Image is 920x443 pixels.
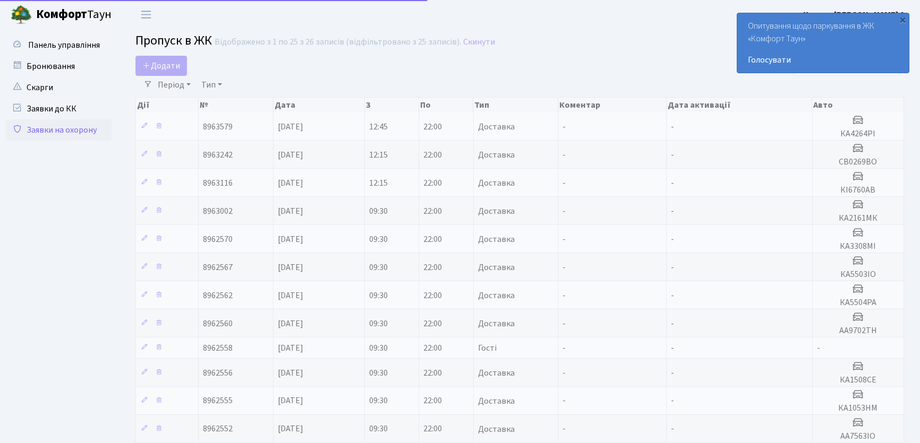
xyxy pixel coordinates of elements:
span: Гості [478,344,497,352]
span: 12:45 [369,121,388,133]
h5: КА5503ІО [817,270,899,280]
a: Скинути [463,37,495,47]
span: 22:00 [423,395,442,407]
span: 22:00 [423,233,442,245]
span: 8963579 [203,121,233,133]
span: [DATE] [278,318,303,329]
span: [DATE] [278,395,303,407]
span: [DATE] [278,205,303,217]
span: 09:30 [369,290,388,301]
span: Пропуск в ЖК [135,31,212,50]
span: - [563,205,566,217]
div: Опитування щодо паркування в ЖК «Комфорт Таун» [737,13,909,73]
span: 09:30 [369,233,388,245]
span: 09:30 [369,318,388,329]
span: 22:00 [423,367,442,379]
span: 22:00 [423,149,442,161]
span: 09:30 [369,423,388,435]
span: 8962567 [203,262,233,273]
b: Цитрус [PERSON_NAME] А. [803,9,907,21]
span: - [671,233,674,245]
span: 22:00 [423,262,442,273]
span: Доставка [478,151,515,159]
span: - [817,342,820,354]
th: № [199,98,274,112]
th: Авто [812,98,904,112]
div: Відображено з 1 по 25 з 26 записів (відфільтровано з 25 записів). [215,37,461,47]
span: 22:00 [423,423,442,435]
span: [DATE] [278,233,303,245]
span: - [563,423,566,435]
span: 8962555 [203,395,233,407]
span: Таун [36,6,112,24]
span: [DATE] [278,262,303,273]
span: 8962560 [203,318,233,329]
th: Дата [274,98,365,112]
span: - [671,318,674,329]
h5: СВ0269ВО [817,157,899,167]
span: - [563,233,566,245]
span: - [563,318,566,329]
h5: КА5504РА [817,298,899,308]
span: - [563,262,566,273]
span: - [671,342,674,354]
span: 09:30 [369,367,388,379]
span: 22:00 [423,290,442,301]
span: - [671,290,674,301]
span: Доставка [478,235,515,244]
span: Доставка [478,397,515,405]
span: Доставка [478,207,515,215]
a: Заявки до КК [5,98,112,119]
h5: КА1053НМ [817,403,899,413]
a: Додати [135,56,187,76]
span: - [671,423,674,435]
span: 8963116 [203,177,233,189]
div: × [897,14,908,25]
h5: КІ6760АВ [817,185,899,195]
span: [DATE] [278,342,303,354]
span: - [563,177,566,189]
span: Доставка [478,425,515,433]
th: Коментар [558,98,667,112]
h5: АА7563ІО [817,431,899,441]
span: 12:15 [369,149,388,161]
span: 8962562 [203,290,233,301]
h5: КА3308МІ [817,241,899,251]
span: 22:00 [423,177,442,189]
span: - [671,205,674,217]
th: Дата активації [667,98,813,112]
span: 22:00 [423,121,442,133]
th: З [365,98,419,112]
span: 22:00 [423,342,442,354]
span: - [671,395,674,407]
span: - [563,149,566,161]
span: 22:00 [423,318,442,329]
img: logo.png [11,4,32,25]
span: 8962558 [203,342,233,354]
th: Дії [136,98,199,112]
span: - [563,342,566,354]
span: Доставка [478,319,515,328]
span: 8963242 [203,149,233,161]
span: - [563,121,566,133]
span: - [563,367,566,379]
span: Доставка [478,369,515,377]
b: Комфорт [36,6,87,23]
span: 22:00 [423,205,442,217]
th: По [419,98,473,112]
span: 8962570 [203,233,233,245]
a: Голосувати [748,54,898,66]
a: Панель управління [5,34,112,56]
span: 8962552 [203,423,233,435]
span: [DATE] [278,177,303,189]
span: 12:15 [369,177,388,189]
span: Доставка [478,263,515,272]
th: Тип [473,98,558,112]
span: - [671,177,674,189]
span: 09:30 [369,262,388,273]
h5: АА9702ТН [817,326,899,336]
span: - [671,262,674,273]
span: - [563,395,566,407]
span: [DATE] [278,290,303,301]
a: Цитрус [PERSON_NAME] А. [803,8,907,21]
